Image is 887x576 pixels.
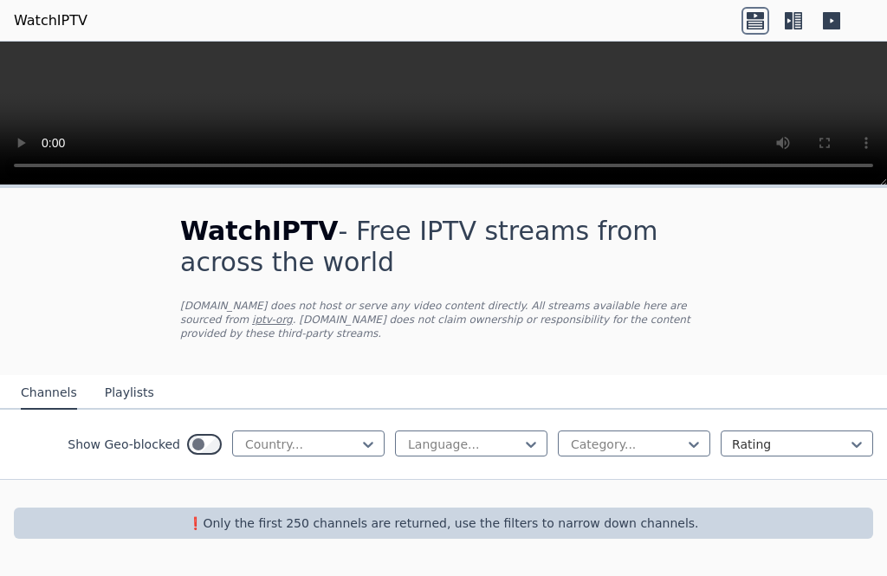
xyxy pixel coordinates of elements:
[180,299,707,340] p: [DOMAIN_NAME] does not host or serve any video content directly. All streams available here are s...
[21,377,77,410] button: Channels
[105,377,154,410] button: Playlists
[14,10,87,31] a: WatchIPTV
[21,515,866,532] p: ❗️Only the first 250 channels are returned, use the filters to narrow down channels.
[252,314,293,326] a: iptv-org
[68,436,180,453] label: Show Geo-blocked
[180,216,339,246] span: WatchIPTV
[180,216,707,278] h1: - Free IPTV streams from across the world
